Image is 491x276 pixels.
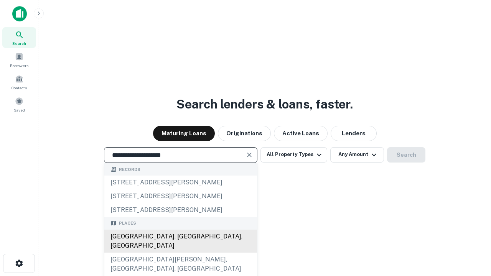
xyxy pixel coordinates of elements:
[244,149,255,160] button: Clear
[12,85,27,91] span: Contacts
[119,220,136,227] span: Places
[153,126,215,141] button: Maturing Loans
[12,40,26,46] span: Search
[119,166,140,173] span: Records
[260,147,327,163] button: All Property Types
[176,95,353,113] h3: Search lenders & loans, faster.
[453,215,491,251] iframe: Chat Widget
[2,27,36,48] a: Search
[104,176,257,189] div: [STREET_ADDRESS][PERSON_NAME]
[104,230,257,253] div: [GEOGRAPHIC_DATA], [GEOGRAPHIC_DATA], [GEOGRAPHIC_DATA]
[12,6,27,21] img: capitalize-icon.png
[331,126,377,141] button: Lenders
[104,189,257,203] div: [STREET_ADDRESS][PERSON_NAME]
[274,126,328,141] button: Active Loans
[330,147,384,163] button: Any Amount
[104,253,257,276] div: [GEOGRAPHIC_DATA][PERSON_NAME], [GEOGRAPHIC_DATA], [GEOGRAPHIC_DATA]
[2,94,36,115] a: Saved
[2,72,36,92] a: Contacts
[104,203,257,217] div: [STREET_ADDRESS][PERSON_NAME]
[14,107,25,113] span: Saved
[10,62,28,69] span: Borrowers
[2,49,36,70] a: Borrowers
[218,126,271,141] button: Originations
